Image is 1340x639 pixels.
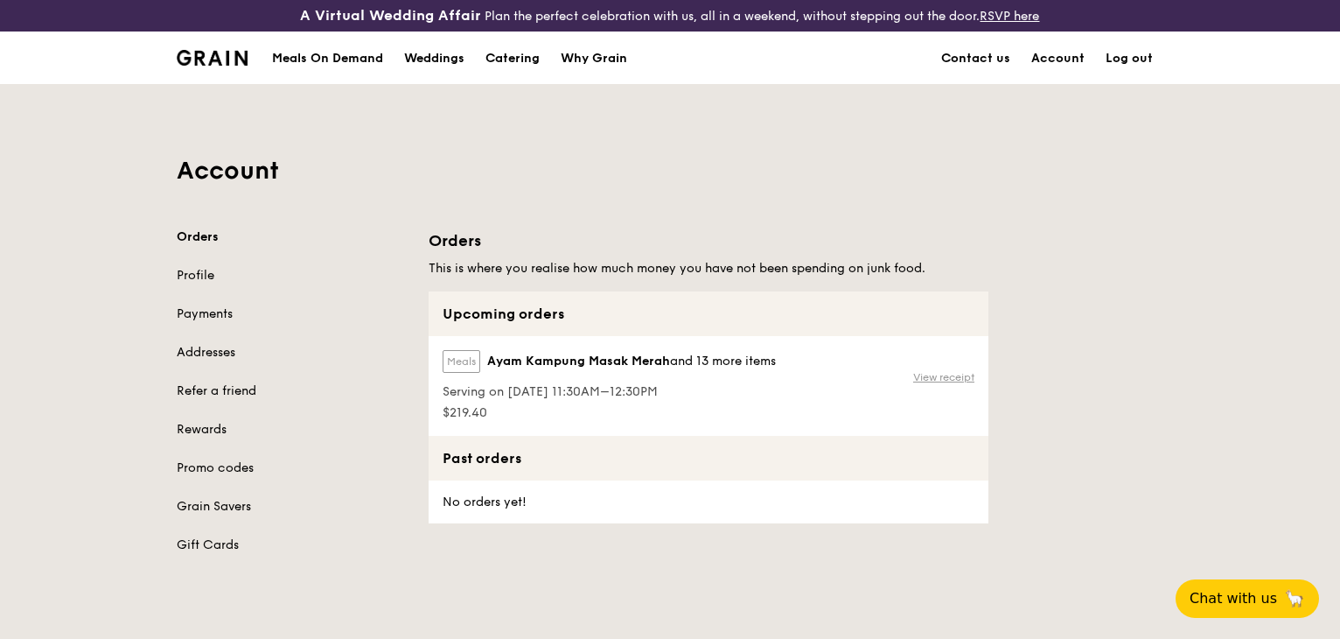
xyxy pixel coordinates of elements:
[485,32,540,85] div: Catering
[980,9,1039,24] a: RSVP here
[177,305,408,323] a: Payments
[404,32,464,85] div: Weddings
[1021,32,1095,85] a: Account
[443,383,776,401] span: Serving on [DATE] 11:30AM–12:30PM
[443,350,480,373] label: Meals
[913,370,974,384] a: View receipt
[223,7,1116,25] div: Plan the perfect celebration with us, all in a weekend, without stepping out the door.
[177,537,408,554] a: Gift Cards
[177,267,408,284] a: Profile
[177,344,408,362] a: Addresses
[1190,588,1277,609] span: Chat with us
[931,32,1021,85] a: Contact us
[177,155,1163,186] h1: Account
[487,353,670,370] span: Ayam Kampung Masak Merah
[272,32,383,85] div: Meals On Demand
[429,260,988,277] h5: This is where you realise how much money you have not been spending on junk food.
[550,32,638,85] a: Why Grain
[1284,588,1305,609] span: 🦙
[177,421,408,439] a: Rewards
[429,481,537,523] div: No orders yet!
[177,50,248,66] img: Grain
[177,31,248,83] a: GrainGrain
[177,498,408,516] a: Grain Savers
[177,383,408,400] a: Refer a friend
[1176,579,1319,618] button: Chat with us🦙
[177,228,408,246] a: Orders
[394,32,475,85] a: Weddings
[177,460,408,477] a: Promo codes
[429,436,988,481] div: Past orders
[475,32,550,85] a: Catering
[300,7,481,25] h3: A Virtual Wedding Affair
[670,354,776,369] span: and 13 more items
[429,291,988,336] div: Upcoming orders
[429,228,988,253] h1: Orders
[1095,32,1163,85] a: Log out
[443,404,776,422] span: $219.40
[561,32,627,85] div: Why Grain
